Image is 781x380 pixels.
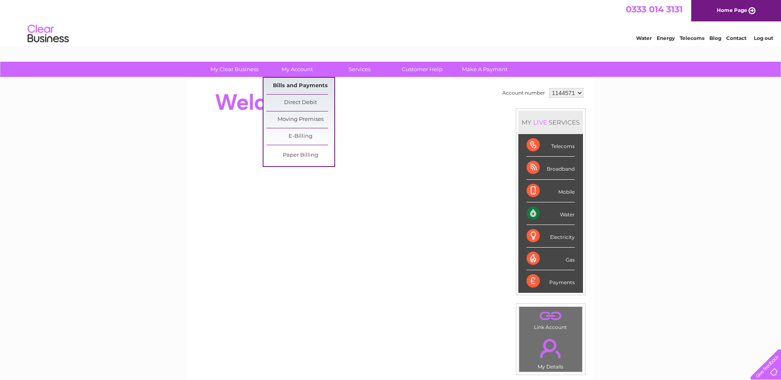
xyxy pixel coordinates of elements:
[266,147,334,164] a: Paper Billing
[519,306,583,332] td: Link Account
[521,334,580,363] a: .
[266,111,334,128] a: Moving Premises
[518,111,583,134] div: MY SERVICES
[196,5,585,40] div: Clear Business is a trading name of Verastar Limited (registered in [GEOGRAPHIC_DATA] No. 3667643...
[657,35,675,41] a: Energy
[636,35,652,41] a: Water
[709,35,721,41] a: Blog
[527,270,575,292] div: Payments
[626,4,683,14] a: 0333 014 3131
[27,21,69,46] img: logo.png
[680,35,704,41] a: Telecoms
[451,62,519,77] a: Make A Payment
[527,225,575,248] div: Electricity
[326,62,394,77] a: Services
[527,157,575,179] div: Broadband
[200,62,268,77] a: My Clear Business
[521,309,580,323] a: .
[754,35,773,41] a: Log out
[527,202,575,225] div: Water
[519,332,583,372] td: My Details
[266,95,334,111] a: Direct Debit
[726,35,746,41] a: Contact
[532,118,549,126] div: LIVE
[527,248,575,270] div: Gas
[527,134,575,157] div: Telecoms
[266,78,334,94] a: Bills and Payments
[388,62,456,77] a: Customer Help
[527,180,575,202] div: Mobile
[263,62,331,77] a: My Account
[266,128,334,145] a: E-Billing
[500,86,547,100] td: Account number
